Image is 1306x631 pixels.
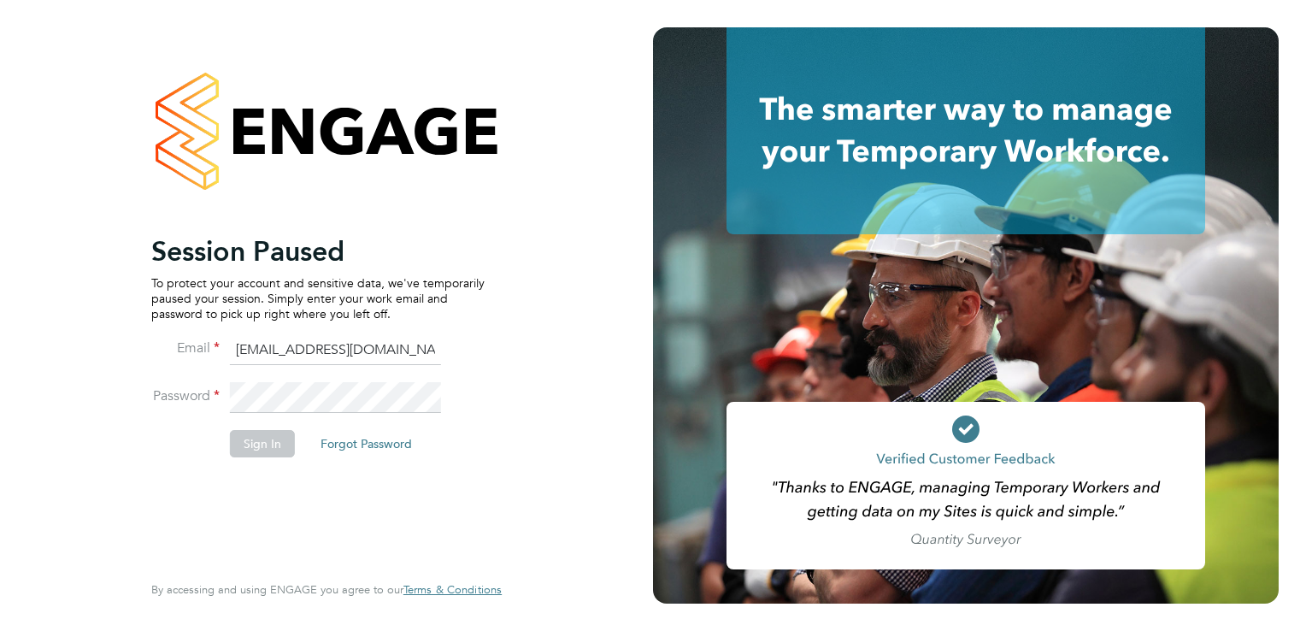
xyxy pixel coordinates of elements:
button: Sign In [230,430,295,457]
h2: Session Paused [151,234,485,268]
a: Terms & Conditions [403,583,502,597]
button: Forgot Password [307,430,426,457]
span: By accessing and using ENGAGE you agree to our [151,582,502,597]
p: To protect your account and sensitive data, we've temporarily paused your session. Simply enter y... [151,275,485,322]
input: Enter your work email... [230,335,441,366]
span: Terms & Conditions [403,582,502,597]
label: Password [151,387,220,405]
label: Email [151,339,220,357]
